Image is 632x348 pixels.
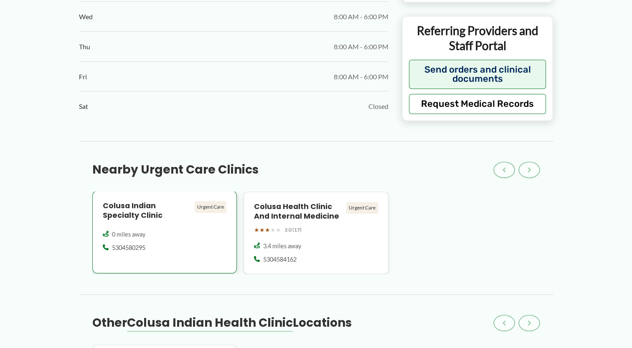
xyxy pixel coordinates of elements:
[493,161,515,178] button: ‹
[127,315,293,331] span: Colusa Indian Health Clinic
[79,40,90,53] span: Thu
[518,315,540,331] button: ›
[195,201,226,213] div: Urgent Care
[92,192,237,274] a: Colusa Indian Specialty Clinic Urgent Care 0 miles away 5304580295
[79,10,93,23] span: Wed
[493,315,515,331] button: ‹
[92,162,259,177] h3: Nearby Urgent Care Clinics
[409,60,546,89] button: Send orders and clinical documents
[346,202,378,214] div: Urgent Care
[79,71,87,83] span: Fri
[263,255,297,264] span: 5304584162
[103,201,192,220] h4: Colusa Indian Specialty Clinic
[79,100,88,113] span: Sat
[254,224,259,235] span: ★
[112,230,145,239] span: 0 miles away
[503,165,506,175] span: ‹
[409,94,546,114] button: Request Medical Records
[334,40,388,53] span: 8:00 AM - 6:00 PM
[263,242,301,250] span: 3.4 miles away
[254,202,343,221] h4: Colusa Health Clinic and Internal Medicine
[276,224,281,235] span: ★
[409,23,546,53] p: Referring Providers and Staff Portal
[503,318,506,328] span: ‹
[265,224,270,235] span: ★
[334,71,388,83] span: 8:00 AM - 6:00 PM
[528,165,531,175] span: ›
[92,315,352,330] h3: Other Locations
[334,10,388,23] span: 8:00 AM - 6:00 PM
[112,244,145,252] span: 5304580295
[528,318,531,328] span: ›
[518,161,540,178] button: ›
[259,224,265,235] span: ★
[368,100,388,113] span: Closed
[284,225,302,235] span: 3.0 (17)
[270,224,276,235] span: ★
[244,192,388,274] a: Colusa Health Clinic and Internal Medicine Urgent Care ★★★★★ 3.0 (17) 3.4 miles away 5304584162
